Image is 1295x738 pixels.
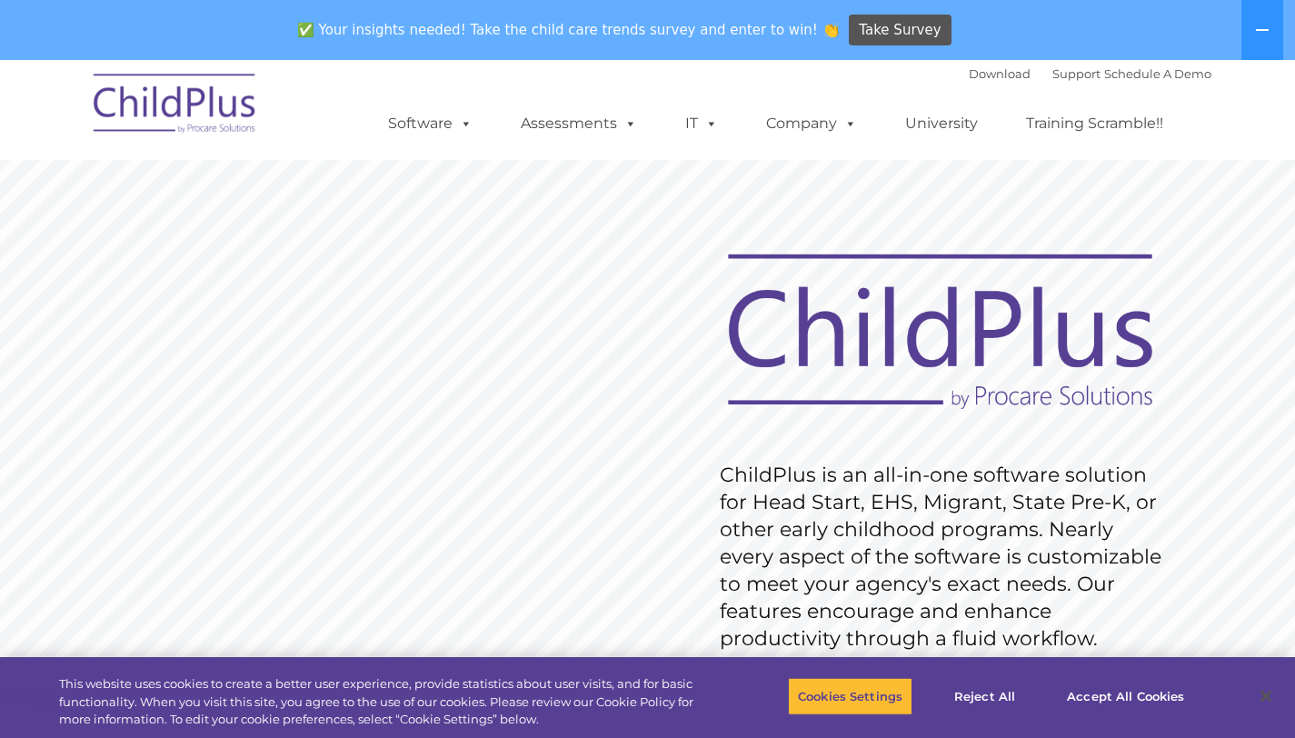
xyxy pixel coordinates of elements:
a: Assessments [503,105,655,142]
div: This website uses cookies to create a better user experience, provide statistics about user visit... [59,675,712,729]
a: Take Survey [849,15,951,46]
a: University [887,105,996,142]
button: Accept All Cookies [1057,677,1194,715]
button: Cookies Settings [788,677,912,715]
a: IT [667,105,736,142]
a: Training Scramble!! [1008,105,1181,142]
span: ✅ Your insights needed! Take the child care trends survey and enter to win! 👏 [290,12,846,47]
a: Support [1052,66,1101,81]
a: Company [748,105,875,142]
a: Download [969,66,1031,81]
font: | [969,66,1211,81]
a: Schedule A Demo [1104,66,1211,81]
img: ChildPlus by Procare Solutions [85,61,266,152]
button: Reject All [928,677,1041,715]
span: Take Survey [859,15,941,46]
a: Software [370,105,491,142]
rs-layer: ChildPlus is an all-in-one software solution for Head Start, EHS, Migrant, State Pre-K, or other ... [720,462,1170,653]
button: Close [1246,676,1286,716]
